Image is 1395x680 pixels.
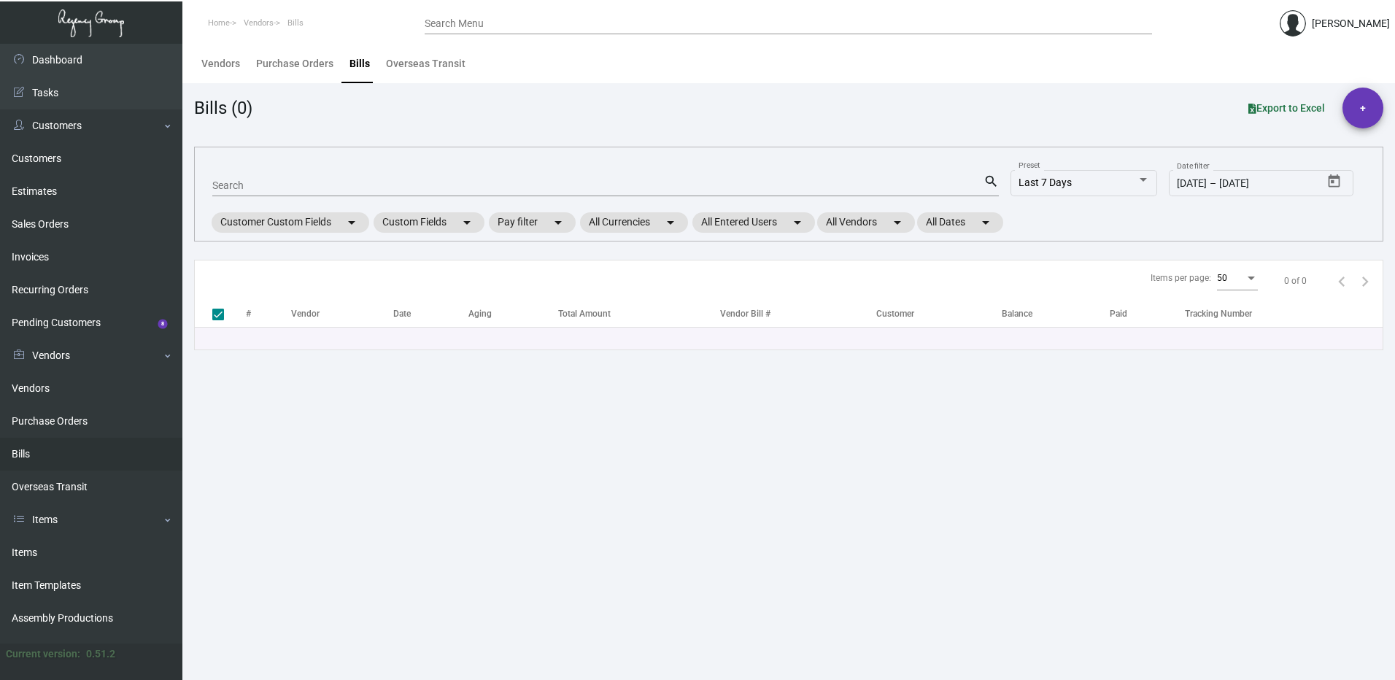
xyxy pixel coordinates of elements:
[984,173,999,190] mat-icon: search
[1185,307,1383,320] div: Tracking Number
[1284,274,1307,287] div: 0 of 0
[1019,177,1072,188] span: Last 7 Days
[1360,88,1366,128] span: +
[580,212,688,233] mat-chip: All Currencies
[246,307,291,320] div: #
[1353,269,1377,293] button: Next page
[662,214,679,231] mat-icon: arrow_drop_down
[789,214,806,231] mat-icon: arrow_drop_down
[458,214,476,231] mat-icon: arrow_drop_down
[1002,307,1032,320] div: Balance
[291,307,393,320] div: Vendor
[817,212,915,233] mat-chip: All Vendors
[876,307,914,320] div: Customer
[343,214,360,231] mat-icon: arrow_drop_down
[1219,178,1289,190] input: End date
[1217,274,1258,284] mat-select: Items per page:
[1237,95,1337,121] button: Export to Excel
[1002,307,1110,320] div: Balance
[1323,170,1346,193] button: Open calendar
[6,646,80,662] div: Current version:
[1185,307,1252,320] div: Tracking Number
[1177,178,1207,190] input: Start date
[1280,10,1306,36] img: admin@bootstrapmaster.com
[208,18,230,28] span: Home
[256,56,333,72] div: Purchase Orders
[386,56,465,72] div: Overseas Transit
[194,95,252,121] div: Bills (0)
[349,56,370,72] div: Bills
[917,212,1003,233] mat-chip: All Dates
[889,214,906,231] mat-icon: arrow_drop_down
[291,307,320,320] div: Vendor
[1217,273,1227,283] span: 50
[201,56,240,72] div: Vendors
[468,307,558,320] div: Aging
[86,646,115,662] div: 0.51.2
[1110,307,1185,320] div: Paid
[549,214,567,231] mat-icon: arrow_drop_down
[244,18,274,28] span: Vendors
[1151,271,1211,285] div: Items per page:
[1110,307,1127,320] div: Paid
[876,307,1002,320] div: Customer
[720,307,876,320] div: Vendor Bill #
[468,307,492,320] div: Aging
[393,307,468,320] div: Date
[977,214,994,231] mat-icon: arrow_drop_down
[692,212,815,233] mat-chip: All Entered Users
[558,307,720,320] div: Total Amount
[246,307,251,320] div: #
[1330,269,1353,293] button: Previous page
[720,307,770,320] div: Vendor Bill #
[1248,102,1325,114] span: Export to Excel
[287,18,304,28] span: Bills
[1210,178,1216,190] span: –
[374,212,484,233] mat-chip: Custom Fields
[393,307,411,320] div: Date
[489,212,576,233] mat-chip: Pay filter
[1342,88,1383,128] button: +
[212,212,369,233] mat-chip: Customer Custom Fields
[1312,16,1390,31] div: [PERSON_NAME]
[558,307,611,320] div: Total Amount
